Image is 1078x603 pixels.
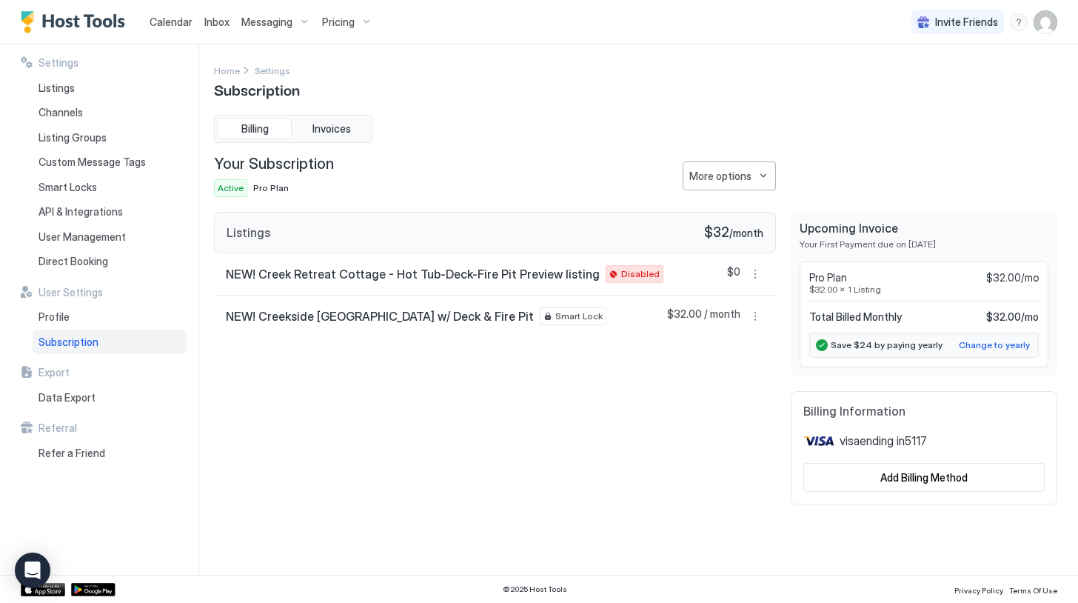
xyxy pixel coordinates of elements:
span: NEW! Creekside [GEOGRAPHIC_DATA] w/ Deck & Fire Pit [226,309,534,324]
span: Smart Lock [555,310,603,323]
button: Billing [218,119,292,139]
button: Add Billing Method [803,463,1045,492]
span: Settings [255,65,290,76]
span: $32.00 x 1 Listing [809,284,1039,295]
span: © 2025 Host Tools [503,584,567,594]
a: Listing Groups [33,125,187,150]
span: visa ending in 5117 [840,433,927,448]
a: Calendar [150,14,192,30]
span: Calendar [150,16,192,28]
a: Smart Locks [33,175,187,200]
span: User Settings [38,286,103,299]
button: More options [746,265,764,283]
span: Data Export [38,391,96,404]
a: Terms Of Use [1009,582,1057,597]
span: Listing Groups [38,131,107,144]
div: menu [683,161,776,190]
span: Custom Message Tags [38,156,146,169]
span: Total Billed Monthly [809,310,902,324]
span: $32.00 / month [667,307,740,325]
a: Google Play Store [71,583,115,596]
a: Inbox [204,14,230,30]
span: User Management [38,230,126,244]
span: Invite Friends [935,16,998,29]
span: $0 [727,265,740,283]
span: Pro Plan [253,182,289,193]
span: $32 [704,224,729,241]
span: Export [38,366,70,379]
span: Home [214,65,240,76]
span: Terms Of Use [1009,586,1057,595]
div: Breadcrumb [214,62,240,78]
span: $32.00 / mo [986,310,1039,324]
button: Invoices [295,119,369,139]
img: visa [803,430,834,451]
div: More options [689,168,751,184]
span: Billing [241,122,269,136]
span: Your First Payment due on [DATE] [800,239,1048,250]
span: Subscription [214,78,300,100]
div: menu [746,265,764,283]
a: Refer a Friend [33,441,187,466]
span: Referral [38,422,77,435]
button: More options [746,307,764,325]
a: App Store [21,583,65,596]
div: tab-group [214,115,372,143]
div: menu [746,307,764,325]
div: Open Intercom Messenger [15,553,50,588]
span: Your Subscription [214,155,334,173]
span: Invoices [312,122,351,136]
span: $32.00/mo [986,271,1039,284]
div: Add Billing Method [880,470,968,485]
span: Save $24 by paying yearly [831,339,943,350]
div: Change to yearly [959,339,1030,352]
a: API & Integrations [33,199,187,224]
div: menu [1010,13,1028,31]
a: Data Export [33,385,187,410]
span: Pro Plan [809,271,847,284]
a: Direct Booking [33,249,187,274]
a: Settings [255,62,290,78]
a: Listings [33,76,187,101]
span: Active [218,181,244,195]
span: Listings [227,225,270,240]
span: Channels [38,106,83,119]
a: User Management [33,224,187,250]
span: Messaging [241,16,292,29]
span: Upcoming Invoice [800,221,1048,236]
span: Subscription [38,336,98,349]
span: API & Integrations [38,205,123,219]
span: Privacy Policy [954,586,1003,595]
a: Profile [33,304,187,330]
span: Inbox [204,16,230,28]
a: Home [214,62,240,78]
a: Channels [33,100,187,125]
span: Settings [38,56,78,70]
a: Subscription [33,330,187,355]
span: Refer a Friend [38,447,105,460]
button: More options [683,161,776,190]
span: Profile [38,310,70,324]
a: Host Tools Logo [21,11,132,33]
span: Billing Information [803,404,1045,419]
button: Change to yearly [957,336,1032,354]
span: NEW! Creek Retreat Cottage - Hot Tub-Deck-Fire Pit Preview listing [226,267,600,281]
a: Privacy Policy [954,582,1003,597]
span: Disabled [621,267,660,281]
span: Pricing [322,16,355,29]
span: Listings [38,81,75,95]
span: Direct Booking [38,255,108,268]
span: / month [729,227,763,240]
span: Smart Locks [38,181,97,194]
a: Custom Message Tags [33,150,187,175]
div: Breadcrumb [255,62,290,78]
div: User profile [1034,10,1057,34]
